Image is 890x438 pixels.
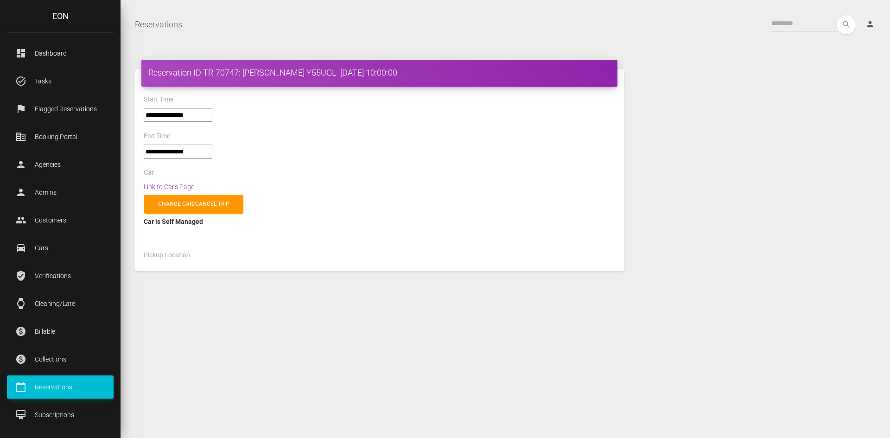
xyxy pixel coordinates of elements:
[837,15,856,34] button: search
[14,380,107,394] p: Reservations
[7,264,114,287] a: verified_user Verifications
[7,320,114,343] a: paid Billable
[7,97,114,121] a: flag Flagged Reservations
[14,74,107,88] p: Tasks
[14,269,107,283] p: Verifications
[14,241,107,255] p: Cars
[7,209,114,232] a: people Customers
[14,158,107,171] p: Agencies
[144,168,154,178] label: Car
[7,42,114,65] a: dashboard Dashboard
[14,130,107,144] p: Booking Portal
[7,292,114,315] a: watch Cleaning/Late
[148,67,610,78] h4: Reservation ID TR-70747: [PERSON_NAME] Y55UGL [DATE] 10:00:00
[144,132,170,141] label: End Time
[14,102,107,116] p: Flagged Reservations
[144,251,190,260] label: Pickup Location
[7,375,114,399] a: calendar_today Reservations
[7,403,114,426] a: card_membership Subscriptions
[7,181,114,204] a: person Admins
[135,13,182,36] a: Reservations
[858,15,883,34] a: person
[144,183,194,190] a: Link to Car's Page
[14,408,107,422] p: Subscriptions
[865,19,875,29] i: person
[14,213,107,227] p: Customers
[14,352,107,366] p: Collections
[14,46,107,60] p: Dashboard
[144,95,173,104] label: Start Time
[144,195,243,214] a: Change car/cancel trip
[14,185,107,199] p: Admins
[144,216,615,227] div: Car is Self Managed
[7,125,114,148] a: corporate_fare Booking Portal
[14,324,107,338] p: Billable
[7,348,114,371] a: paid Collections
[14,297,107,311] p: Cleaning/Late
[7,70,114,93] a: task_alt Tasks
[7,153,114,176] a: person Agencies
[7,236,114,260] a: drive_eta Cars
